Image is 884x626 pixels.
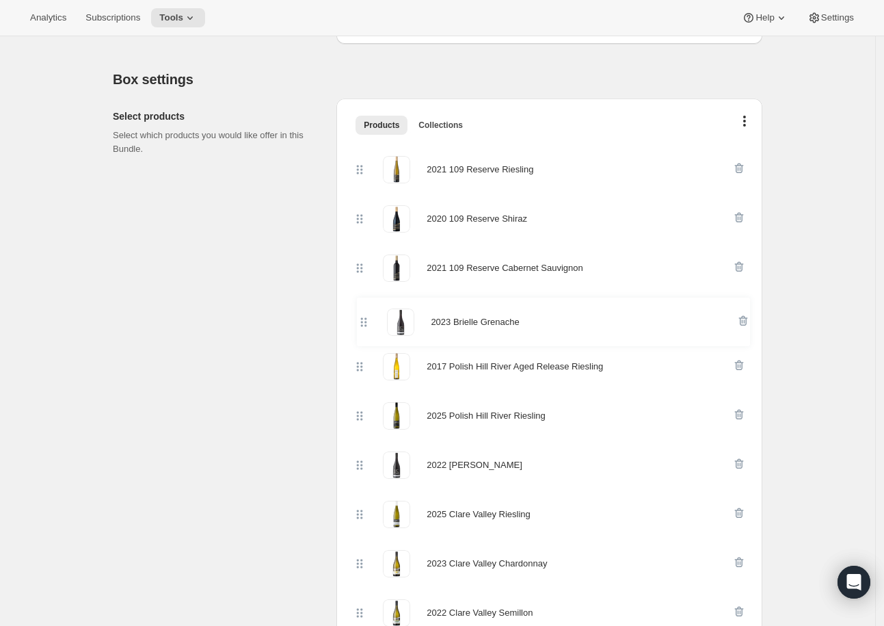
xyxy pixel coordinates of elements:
span: Analytics [30,12,66,23]
span: Settings [821,12,854,23]
img: 2025 Clare Valley Riesling [383,501,410,528]
img: 2021 109 Reserve Cabernet Sauvignon [383,255,410,282]
p: Select which products you would like offer in this Bundle. [113,129,314,156]
div: 2023 Clare Valley Chardonnay [427,557,547,571]
img: 2022 Elodie Syrah [383,452,410,479]
h2: Box settings [113,71,762,88]
div: Open Intercom Messenger [838,566,870,599]
div: 2021 109 Reserve Riesling [427,163,533,177]
div: 2021 109 Reserve Cabernet Sauvignon [427,261,582,275]
span: Collections [418,120,463,131]
img: 2017 Polish Hill River Aged Release Riesling [383,353,410,380]
h2: Select products [113,109,314,123]
span: Subscriptions [85,12,140,23]
div: 2025 Polish Hill River Riesling [427,409,545,423]
span: Help [755,12,774,23]
span: Tools [159,12,183,23]
div: 2020 109 Reserve Shiraz [427,212,527,226]
div: 2025 Clare Valley Riesling [427,508,531,521]
div: 2017 Polish Hill River Aged Release Riesling [427,360,603,374]
button: Help [734,8,796,27]
div: 2022 Clare Valley Semillon [427,606,533,620]
button: Tools [151,8,205,27]
img: 2023 Clare Valley Chardonnay [383,550,410,577]
img: 2021 109 Reserve Riesling [383,156,410,183]
img: 2025 Polish Hill River Riesling [383,402,410,430]
button: Subscriptions [77,8,148,27]
div: 2022 [PERSON_NAME] [427,458,522,472]
button: Analytics [22,8,75,27]
img: 2020 109 Reserve Shiraz [383,205,410,233]
span: Products [364,120,399,131]
button: Settings [799,8,862,27]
